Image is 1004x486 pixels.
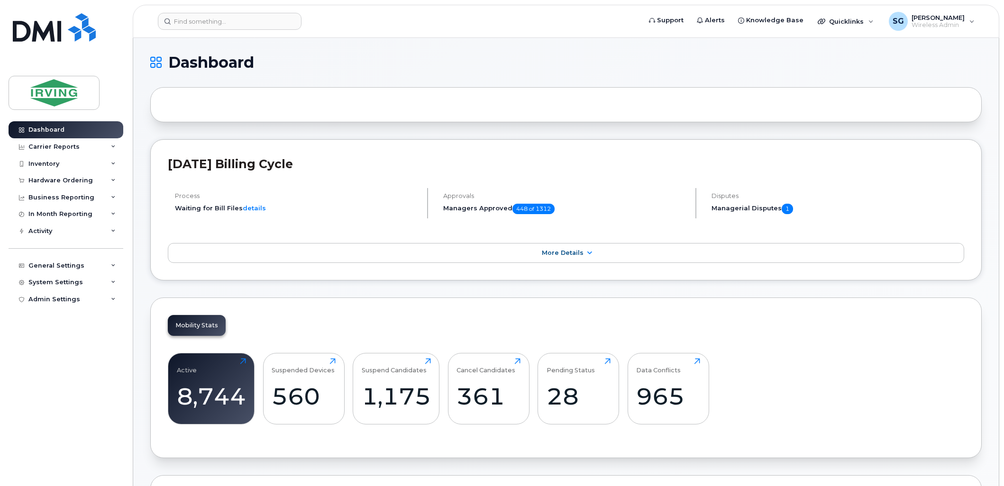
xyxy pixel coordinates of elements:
[177,358,197,374] div: Active
[512,204,555,214] span: 448 of 1312
[712,204,964,214] h5: Managerial Disputes
[272,382,336,410] div: 560
[547,382,611,410] div: 28
[272,358,336,419] a: Suspended Devices560
[362,358,431,419] a: Suspend Candidates1,175
[547,358,595,374] div: Pending Status
[456,358,515,374] div: Cancel Candidates
[175,204,419,213] li: Waiting for Bill Files
[362,382,431,410] div: 1,175
[542,249,584,256] span: More Details
[712,192,964,199] h4: Disputes
[456,358,520,419] a: Cancel Candidates361
[443,204,687,214] h5: Managers Approved
[168,157,964,171] h2: [DATE] Billing Cycle
[177,358,246,419] a: Active8,744
[636,358,681,374] div: Data Conflicts
[636,358,700,419] a: Data Conflicts965
[782,204,793,214] span: 1
[168,55,254,70] span: Dashboard
[362,358,427,374] div: Suspend Candidates
[547,358,611,419] a: Pending Status28
[272,358,335,374] div: Suspended Devices
[243,204,266,212] a: details
[175,192,419,199] h4: Process
[456,382,520,410] div: 361
[636,382,700,410] div: 965
[177,382,246,410] div: 8,744
[443,192,687,199] h4: Approvals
